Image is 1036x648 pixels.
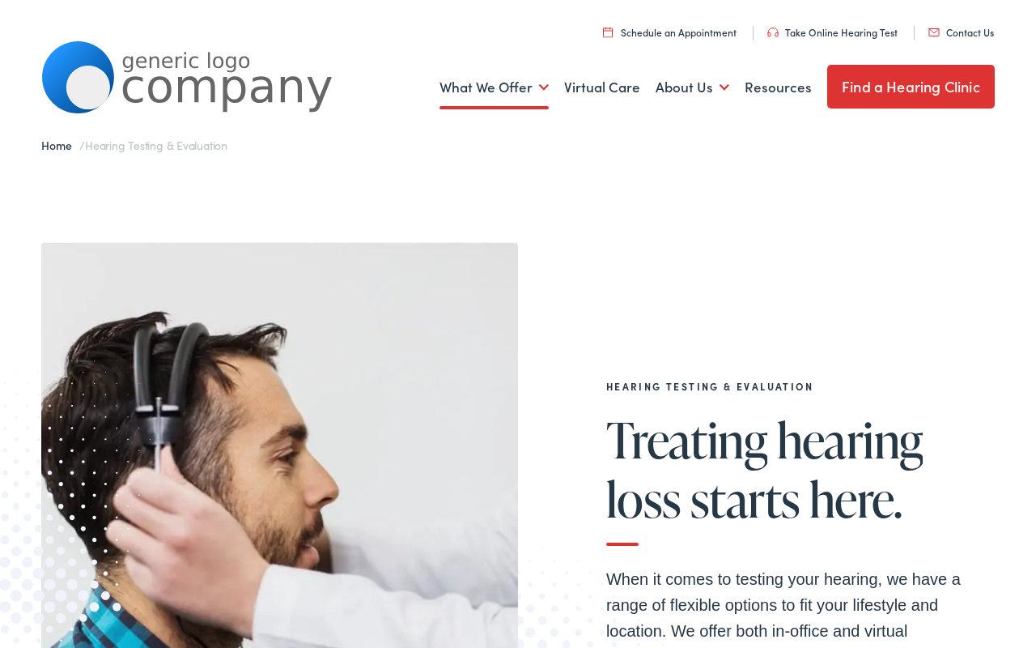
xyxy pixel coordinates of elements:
span: Treating [606,413,767,467]
a: Home [41,137,79,153]
a: Schedule an Appointment [603,25,737,39]
img: utility icon [603,27,613,37]
span: Hearing Testing & Evaluation [85,137,227,153]
a: Virtual Care [564,58,640,117]
h2: Hearing Testing & Evaluation [606,381,995,392]
a: Take Online Hearing Test [767,25,898,39]
a: Find a Hearing Clinic [827,65,995,109]
span: here. [809,472,902,526]
img: utility icon [767,28,779,37]
a: What We Offer [439,58,549,117]
img: utility icon [928,28,940,36]
span: hearing [777,413,923,467]
span: starts [690,472,800,526]
a: About Us [656,58,729,117]
a: Resources [745,58,812,117]
span: / [41,137,227,153]
span: loss [606,472,681,526]
a: Contact Us [928,25,994,39]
